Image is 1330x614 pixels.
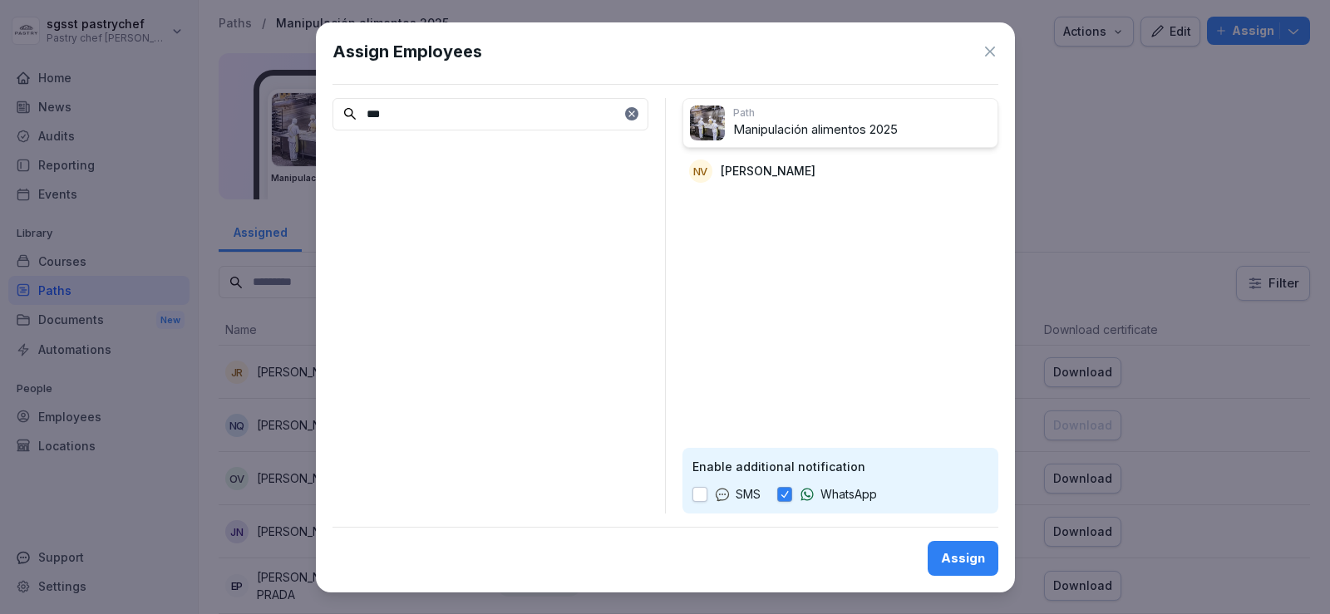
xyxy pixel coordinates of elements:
[689,160,712,183] div: NV
[928,541,998,576] button: Assign
[721,162,815,179] p: [PERSON_NAME]
[820,485,877,503] p: WhatsApp
[733,106,991,120] p: Path
[332,39,482,64] h1: Assign Employees
[733,120,991,140] p: Manipulación alimentos 2025
[736,485,761,503] p: SMS
[692,458,988,475] p: Enable additional notification
[941,549,985,567] div: Assign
